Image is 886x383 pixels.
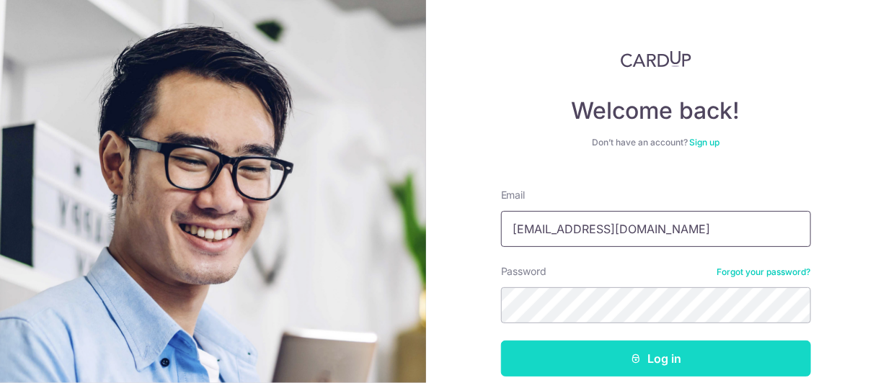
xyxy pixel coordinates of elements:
[717,266,811,278] a: Forgot your password?
[501,211,811,247] input: Enter your Email
[501,188,526,202] label: Email
[501,341,811,377] button: Log in
[501,264,547,279] label: Password
[501,137,811,148] div: Don’t have an account?
[689,137,719,148] a: Sign up
[621,50,691,68] img: CardUp Logo
[501,96,811,125] h4: Welcome back!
